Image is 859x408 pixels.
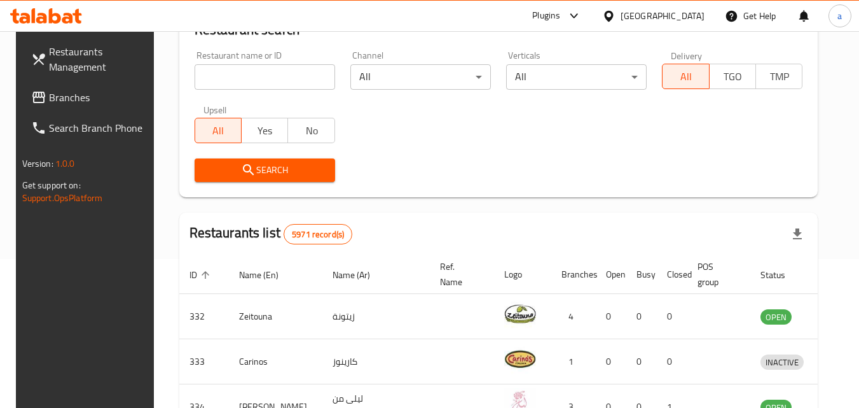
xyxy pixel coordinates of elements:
th: Closed [657,255,687,294]
span: Ref. Name [440,259,479,290]
button: Yes [241,118,288,143]
div: Total records count [284,224,352,244]
a: Branches [21,82,160,113]
div: INACTIVE [760,355,804,370]
td: 4 [551,294,596,339]
th: Open [596,255,626,294]
td: 0 [626,339,657,384]
img: Carinos [504,343,536,375]
span: Status [760,267,802,283]
td: زيتونة [322,294,430,339]
button: TMP [755,64,802,89]
label: Upsell [203,105,227,114]
span: TGO [715,67,751,86]
span: POS group [698,259,735,290]
span: 1.0.0 [55,155,75,172]
button: All [662,64,709,89]
th: Busy [626,255,657,294]
td: 0 [596,294,626,339]
td: 0 [626,294,657,339]
td: Carinos [229,339,322,384]
span: INACTIVE [760,355,804,370]
span: Version: [22,155,53,172]
td: 332 [179,294,229,339]
div: Export file [782,219,813,250]
span: Search [205,162,325,178]
span: 5971 record(s) [284,229,352,241]
td: 333 [179,339,229,384]
h2: Restaurant search [195,20,803,39]
h2: Restaurants list [189,223,353,244]
span: No [293,122,329,140]
span: TMP [761,67,797,86]
td: 0 [596,339,626,384]
button: Search [195,158,335,182]
button: All [195,118,242,143]
td: 1 [551,339,596,384]
span: a [837,9,842,23]
th: Branches [551,255,596,294]
span: Name (Ar) [333,267,387,283]
div: [GEOGRAPHIC_DATA] [621,9,704,23]
a: Support.OpsPlatform [22,190,103,206]
span: Search Branch Phone [49,120,149,136]
span: Yes [247,122,283,140]
button: TGO [709,64,756,89]
span: Restaurants Management [49,44,149,74]
td: 0 [657,294,687,339]
span: Name (En) [239,267,295,283]
span: OPEN [760,310,792,325]
div: Plugins [532,8,560,24]
div: OPEN [760,309,792,325]
th: Logo [494,255,551,294]
td: Zeitouna [229,294,322,339]
span: ID [189,267,214,283]
span: Branches [49,90,149,105]
input: Search for restaurant name or ID.. [195,64,335,90]
img: Zeitouna [504,298,536,330]
button: No [287,118,334,143]
a: Search Branch Phone [21,113,160,143]
div: All [350,64,491,90]
span: All [200,122,237,140]
td: 0 [657,339,687,384]
span: All [668,67,704,86]
a: Restaurants Management [21,36,160,82]
span: Get support on: [22,177,81,193]
label: Delivery [671,51,703,60]
div: All [506,64,647,90]
td: كارينوز [322,339,430,384]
